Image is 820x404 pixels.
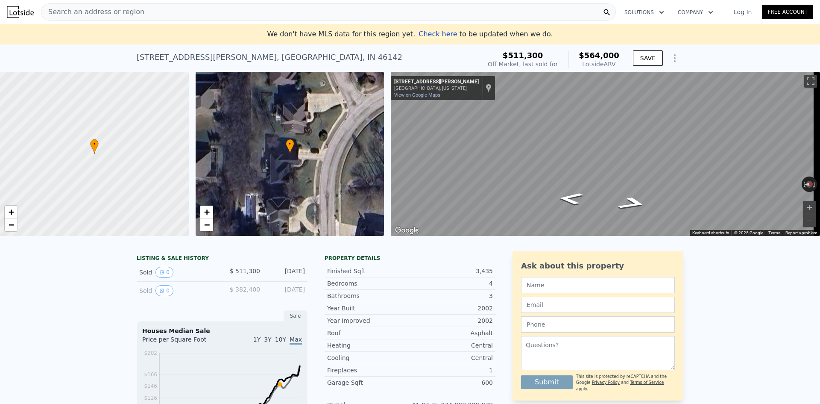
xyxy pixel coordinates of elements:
[5,206,18,218] a: Zoom in
[410,279,493,288] div: 4
[548,189,594,207] path: Go South, Walnut Woods Dr
[803,201,816,214] button: Zoom in
[723,8,762,16] a: Log In
[267,29,553,39] div: We don't have MLS data for this region yet.
[521,316,675,333] input: Phone
[90,139,99,154] div: •
[394,86,479,91] div: [GEOGRAPHIC_DATA], [US_STATE]
[410,304,493,313] div: 2002
[327,304,410,313] div: Year Built
[264,336,271,343] span: 3Y
[286,139,294,154] div: •
[521,375,573,389] button: Submit
[155,267,173,278] button: View historical data
[155,285,173,296] button: View historical data
[762,5,813,19] a: Free Account
[9,219,14,230] span: −
[618,5,671,20] button: Solutions
[327,292,410,300] div: Bathrooms
[592,380,620,385] a: Privacy Policy
[9,206,14,217] span: +
[419,30,457,38] span: Check here
[488,60,558,68] div: Off Market, last sold for
[230,268,260,274] span: $ 511,300
[410,292,493,300] div: 3
[286,140,294,148] span: •
[486,83,492,93] a: Show location on map
[410,316,493,325] div: 2002
[139,267,215,278] div: Sold
[204,219,209,230] span: −
[503,51,543,60] span: $511,300
[410,378,493,387] div: 600
[325,255,495,262] div: Property details
[327,341,410,350] div: Heating
[200,206,213,218] a: Zoom in
[275,336,286,343] span: 10Y
[802,177,806,192] button: Rotate counterclockwise
[144,395,157,401] tspan: $126
[253,336,261,343] span: 1Y
[666,50,683,67] button: Show Options
[785,230,817,235] a: Report a problem
[734,230,763,235] span: © 2025 Google
[327,267,410,275] div: Finished Sqft
[144,383,157,389] tspan: $146
[576,374,675,392] div: This site is protected by reCAPTCHA and the Google and apply.
[410,366,493,375] div: 1
[521,277,675,293] input: Name
[5,218,18,231] a: Zoom out
[144,350,157,356] tspan: $202
[200,218,213,231] a: Zoom out
[801,180,817,188] button: Reset the view
[142,327,302,335] div: Houses Median Sale
[327,354,410,362] div: Cooling
[327,366,410,375] div: Fireplaces
[290,336,302,345] span: Max
[606,194,659,213] path: Go Northeast, Walnut Woods Dr
[804,75,817,88] button: Toggle fullscreen view
[671,5,720,20] button: Company
[410,341,493,350] div: Central
[813,177,817,192] button: Rotate clockwise
[410,329,493,337] div: Asphalt
[579,60,619,68] div: Lotside ARV
[137,255,307,263] div: LISTING & SALE HISTORY
[630,380,664,385] a: Terms of Service
[391,72,820,236] div: Street View
[410,354,493,362] div: Central
[267,285,305,296] div: [DATE]
[139,285,215,296] div: Sold
[284,310,307,321] div: Sale
[204,206,209,217] span: +
[579,51,619,60] span: $564,000
[327,329,410,337] div: Roof
[137,51,402,63] div: [STREET_ADDRESS][PERSON_NAME] , [GEOGRAPHIC_DATA] , IN 46142
[393,225,421,236] a: Open this area in Google Maps (opens a new window)
[90,140,99,148] span: •
[327,378,410,387] div: Garage Sqft
[230,286,260,293] span: $ 382,400
[521,260,675,272] div: Ask about this property
[393,225,421,236] img: Google
[521,297,675,313] input: Email
[144,372,157,377] tspan: $166
[633,50,663,66] button: SAVE
[41,7,144,17] span: Search an address or region
[394,92,440,98] a: View on Google Maps
[7,6,34,18] img: Lotside
[768,230,780,235] a: Terms
[803,214,816,227] button: Zoom out
[327,316,410,325] div: Year Improved
[419,29,553,39] div: to be updated when we do.
[692,230,729,236] button: Keyboard shortcuts
[394,79,479,86] div: [STREET_ADDRESS][PERSON_NAME]
[391,72,820,236] div: Map
[410,267,493,275] div: 3,435
[267,267,305,278] div: [DATE]
[327,279,410,288] div: Bedrooms
[142,335,222,349] div: Price per Square Foot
